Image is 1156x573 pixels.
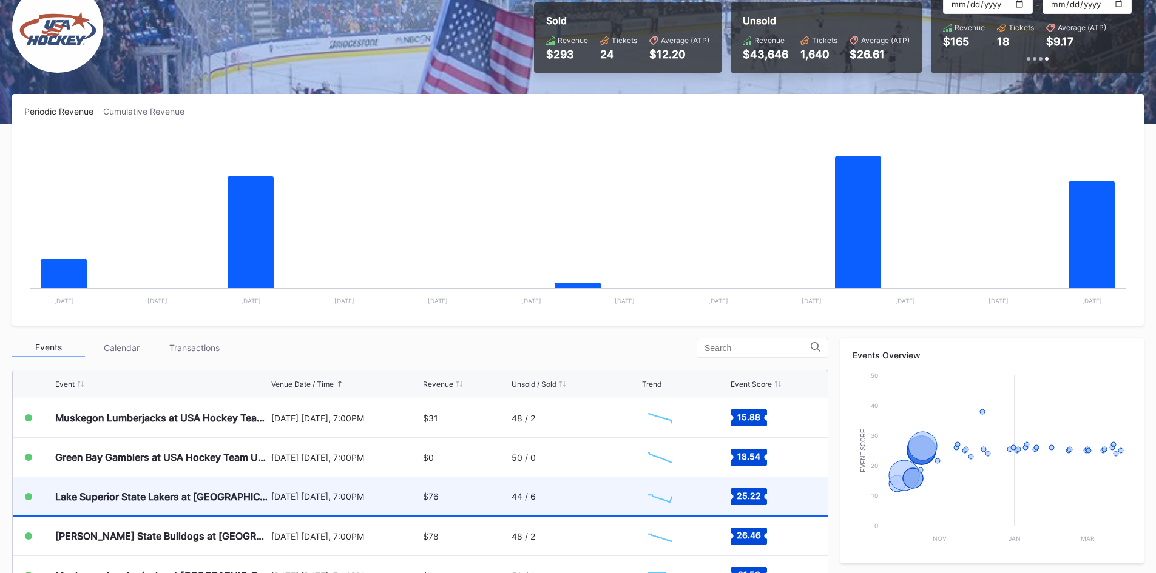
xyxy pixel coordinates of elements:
[649,48,709,61] div: $12.20
[661,36,709,45] div: Average (ATP)
[600,48,637,61] div: 24
[1081,535,1095,542] text: Mar
[55,530,268,542] div: [PERSON_NAME] State Bulldogs at [GEOGRAPHIC_DATA] Hockey NTDP U-18
[743,48,788,61] div: $43,646
[512,491,536,501] div: 44 / 6
[731,380,772,389] div: Event Score
[871,402,878,409] text: 40
[55,451,268,463] div: Green Bay Gamblers at USA Hockey Team U-17
[737,530,761,540] text: 26.46
[546,15,709,27] div: Sold
[853,369,1132,551] svg: Chart title
[1009,535,1021,542] text: Jan
[737,490,761,500] text: 25.22
[512,413,535,423] div: 48 / 2
[874,522,878,529] text: 0
[55,380,75,389] div: Event
[55,491,268,503] div: Lake Superior State Lakers at [GEOGRAPHIC_DATA] Hockey NTDP U-18
[802,297,822,304] text: [DATE]
[1046,35,1073,48] div: $9.17
[24,132,1132,313] svg: Chart title
[871,462,878,469] text: 20
[933,535,947,542] text: Nov
[546,48,588,61] div: $293
[708,297,728,304] text: [DATE]
[737,451,760,461] text: 18.54
[1058,23,1106,32] div: Average (ATP)
[158,338,231,357] div: Transactions
[12,338,85,357] div: Events
[615,297,635,304] text: [DATE]
[54,297,74,304] text: [DATE]
[271,452,421,463] div: [DATE] [DATE], 7:00PM
[55,412,268,424] div: Muskegon Lumberjacks at USA Hockey Team U-17
[241,297,261,304] text: [DATE]
[642,481,678,512] svg: Chart title
[895,297,915,304] text: [DATE]
[521,297,541,304] text: [DATE]
[423,531,439,541] div: $78
[85,338,158,357] div: Calendar
[871,372,878,379] text: 50
[512,452,536,463] div: 50 / 0
[850,48,910,61] div: $26.61
[271,413,421,423] div: [DATE] [DATE], 7:00PM
[334,297,354,304] text: [DATE]
[642,403,678,433] svg: Chart title
[512,380,556,389] div: Unsold / Sold
[423,380,453,389] div: Revenue
[512,531,535,541] div: 48 / 2
[860,429,867,472] text: Event Score
[997,35,1009,48] div: 18
[737,412,760,422] text: 15.88
[558,36,588,45] div: Revenue
[423,452,434,463] div: $0
[812,36,837,45] div: Tickets
[705,343,811,353] input: Search
[743,15,910,27] div: Unsold
[1009,23,1034,32] div: Tickets
[800,48,837,61] div: 1,640
[871,432,878,439] text: 30
[754,36,785,45] div: Revenue
[955,23,985,32] div: Revenue
[871,492,878,499] text: 10
[423,413,438,423] div: $31
[642,380,661,389] div: Trend
[24,106,103,116] div: Periodic Revenue
[1082,297,1102,304] text: [DATE]
[103,106,194,116] div: Cumulative Revenue
[642,521,678,551] svg: Chart title
[861,36,910,45] div: Average (ATP)
[989,297,1009,304] text: [DATE]
[428,297,448,304] text: [DATE]
[853,350,1132,360] div: Events Overview
[943,35,969,48] div: $165
[271,491,421,501] div: [DATE] [DATE], 7:00PM
[612,36,637,45] div: Tickets
[271,531,421,541] div: [DATE] [DATE], 7:00PM
[423,491,439,501] div: $76
[271,380,334,389] div: Venue Date / Time
[147,297,167,304] text: [DATE]
[642,442,678,472] svg: Chart title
